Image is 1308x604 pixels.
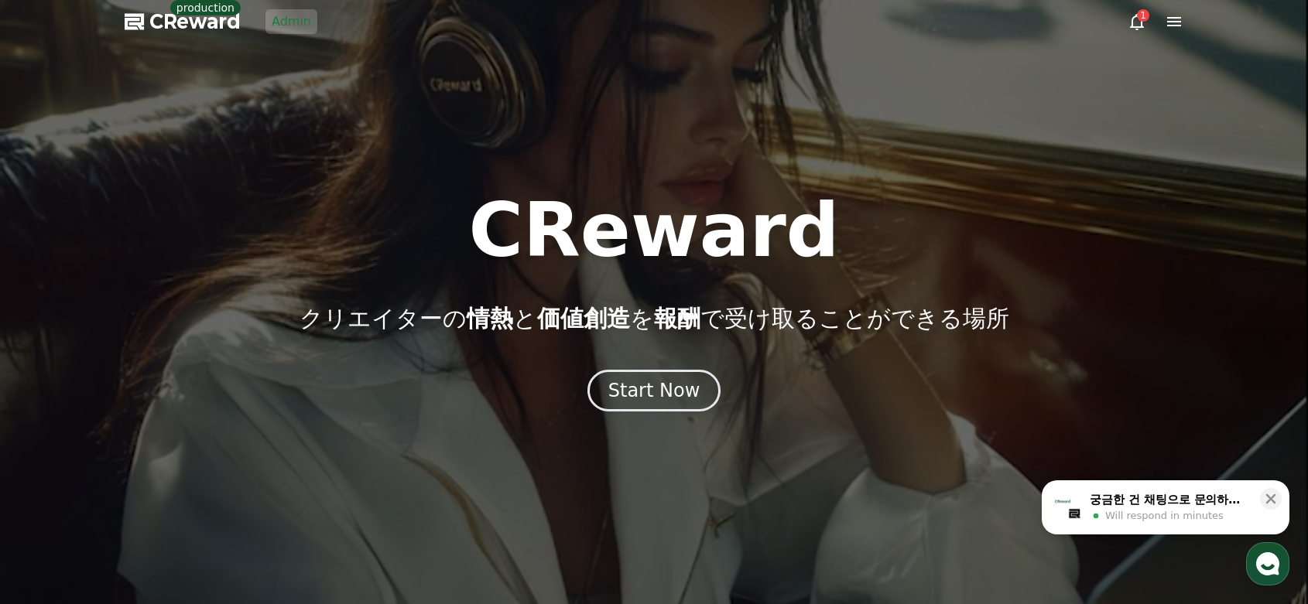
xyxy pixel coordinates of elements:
[1128,12,1146,31] a: 1
[467,305,513,332] span: 情熱
[608,378,700,403] div: Start Now
[125,9,241,34] a: CReward
[537,305,630,332] span: 価値創造
[587,370,721,411] button: Start Now
[300,305,1009,333] p: クリエイターの と を で受け取ることができる場所
[265,9,317,34] a: Admin
[149,9,241,34] span: CReward
[468,193,839,268] h1: CReward
[587,385,721,400] a: Start Now
[654,305,700,332] span: 報酬
[1137,9,1149,22] div: 1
